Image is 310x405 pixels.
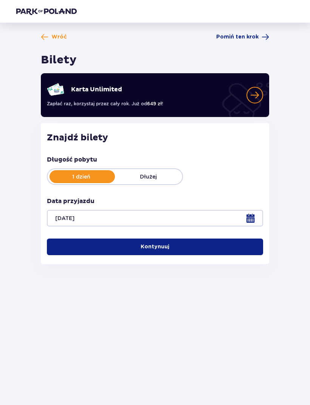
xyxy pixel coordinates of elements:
[47,197,95,205] p: Data przyjazdu
[41,33,67,41] a: Wróć
[48,173,115,180] p: 1 dzień
[47,132,263,143] h2: Znajdź bilety
[141,243,169,251] p: Kontynuuj
[16,8,77,15] img: Park of Poland logo
[115,173,182,180] p: Dłużej
[216,33,259,41] span: Pomiń ten krok
[41,53,77,67] h1: Bilety
[216,33,269,41] a: Pomiń ten krok
[47,239,263,255] button: Kontynuuj
[47,156,97,164] p: Długość pobytu
[51,33,67,41] span: Wróć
